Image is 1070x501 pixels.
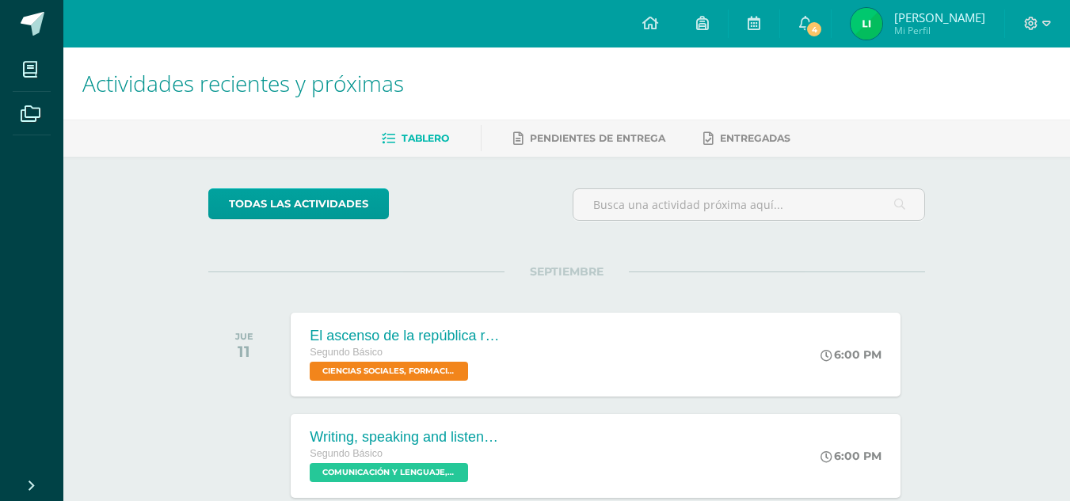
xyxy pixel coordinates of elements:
input: Busca una actividad próxima aquí... [573,189,924,220]
span: Segundo Básico [310,448,383,459]
img: 9d3cfdc1a02cc045ac27f838f5e8e0d0.png [851,8,882,40]
a: Entregadas [703,126,790,151]
span: Tablero [402,132,449,144]
span: Mi Perfil [894,24,985,37]
div: 6:00 PM [821,347,882,362]
div: JUE [235,331,253,342]
div: 11 [235,342,253,361]
a: Tablero [382,126,449,151]
a: Pendientes de entrega [513,126,665,151]
span: CIENCIAS SOCIALES, FORMACIÓN CIUDADANA E INTERCULTURALIDAD 'Sección B' [310,362,468,381]
div: El ascenso de la república romana [310,328,500,344]
span: Segundo Básico [310,347,383,358]
a: todas las Actividades [208,188,389,219]
span: 4 [805,21,823,38]
span: [PERSON_NAME] [894,9,985,25]
div: Writing, speaking and listening. [310,429,500,446]
span: SEPTIEMBRE [505,264,629,279]
span: Pendientes de entrega [530,132,665,144]
span: Actividades recientes y próximas [82,68,404,98]
div: 6:00 PM [821,449,882,463]
span: COMUNICACIÓN Y LENGUAJE, IDIOMA EXTRANJERO 'Sección B' [310,463,468,482]
span: Entregadas [720,132,790,144]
